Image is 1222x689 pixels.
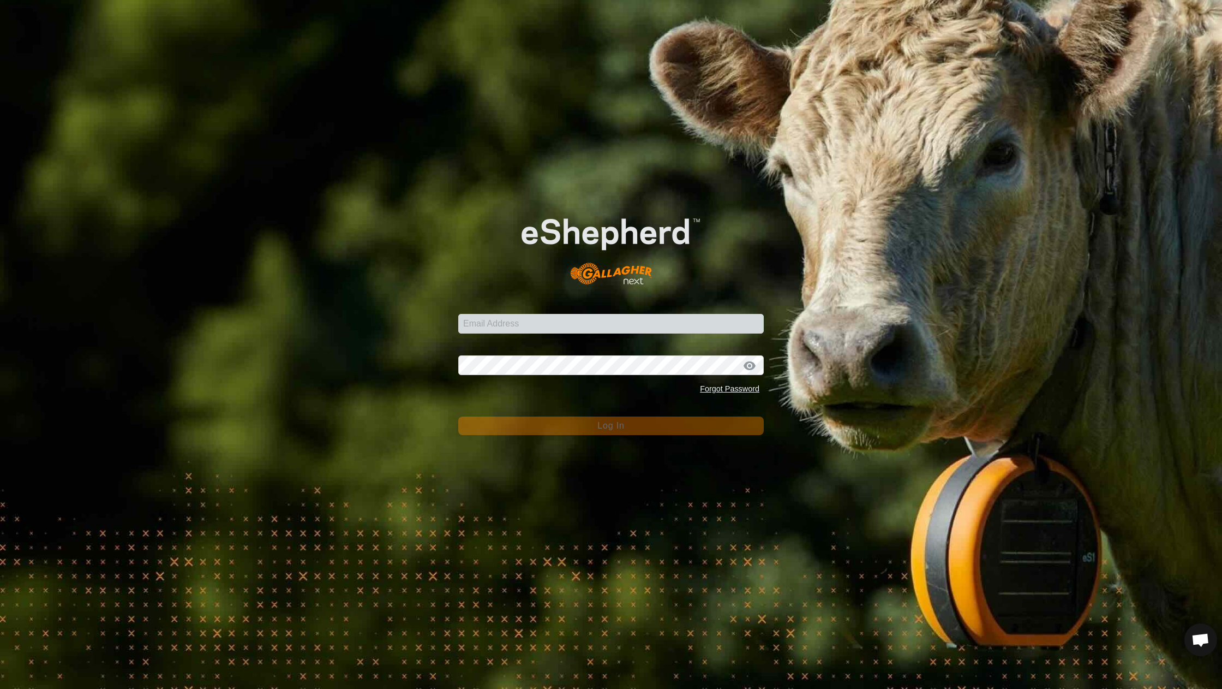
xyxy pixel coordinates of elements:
[1184,623,1217,656] div: Open chat
[597,421,624,430] span: Log In
[700,384,759,393] a: Forgot Password
[458,417,764,435] button: Log In
[458,314,764,334] input: Email Address
[489,193,733,297] img: E-shepherd Logo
